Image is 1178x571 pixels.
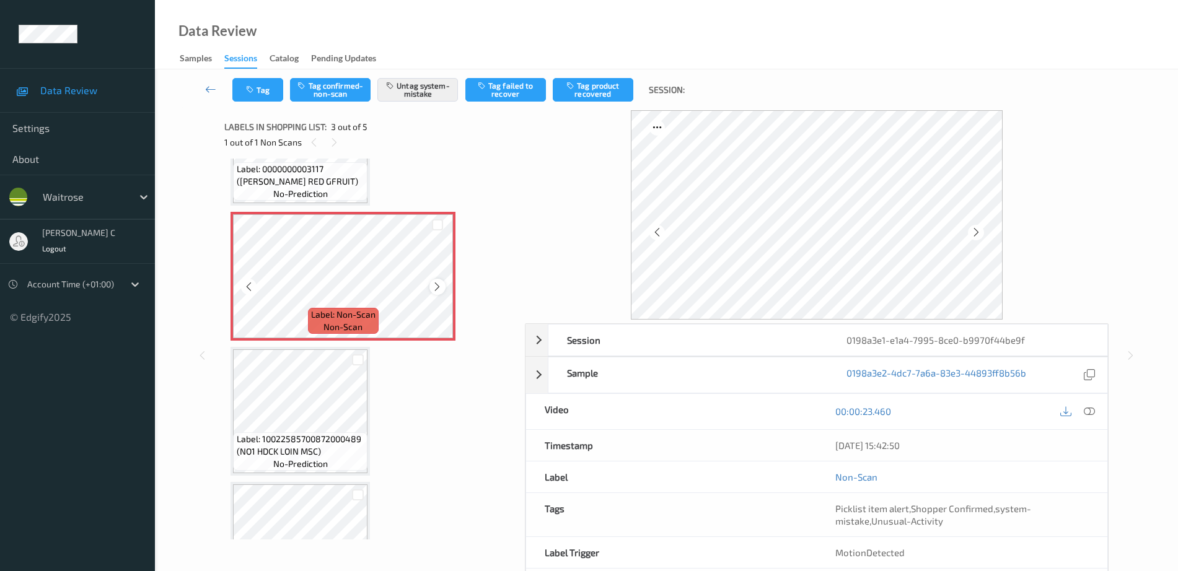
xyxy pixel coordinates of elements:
div: Label [526,461,817,492]
a: Pending Updates [311,50,389,68]
div: Sample0198a3e2-4dc7-7a6a-83e3-44893ff8b56b [525,357,1108,393]
span: , , , [835,503,1031,526]
button: Untag system-mistake [377,78,458,102]
div: Session [548,325,828,355]
button: Tag [232,78,283,102]
span: Session: [649,84,685,96]
div: Video [526,394,817,429]
a: 00:00:23.460 [835,405,891,417]
div: MotionDetected [817,537,1107,568]
span: Label: Non-Scan [311,308,376,321]
span: 3 out of 5 [331,121,367,133]
div: 0198a3e1-e1a4-7995-8ce0-b9970f44be9f [828,325,1107,355]
a: Sessions [224,50,270,69]
span: Shopper Confirmed [911,503,993,514]
span: Unusual-Activity [871,515,943,526]
button: Tag confirmed-non-scan [290,78,371,102]
button: Tag product recovered [553,78,633,102]
span: Label: 10022585700872000489 (NO1 HDCK LOIN MSC) [237,433,365,458]
div: Label Trigger [526,537,817,568]
span: system-mistake [835,503,1031,526]
div: Sample [548,357,828,393]
span: no-prediction [273,188,328,200]
div: Catalog [270,52,299,68]
div: Samples [180,52,212,68]
span: Picklist item alert [835,503,909,514]
a: Non-Scan [835,471,877,483]
div: Timestamp [526,430,817,461]
div: 1 out of 1 Non Scans [224,134,516,150]
div: Pending Updates [311,52,376,68]
div: Data Review [178,25,257,37]
span: Label: 0000000003117 ([PERSON_NAME] RED GFRUIT) [237,163,365,188]
div: Session0198a3e1-e1a4-7995-8ce0-b9970f44be9f [525,324,1108,356]
a: Samples [180,50,224,68]
div: Sessions [224,52,257,69]
span: no-prediction [273,458,328,470]
div: [DATE] 15:42:50 [835,439,1089,451]
span: Labels in shopping list: [224,121,327,133]
div: Tags [526,493,817,536]
a: 0198a3e2-4dc7-7a6a-83e3-44893ff8b56b [846,367,1026,383]
span: non-scan [323,321,363,333]
button: Tag failed to recover [465,78,546,102]
a: Catalog [270,50,311,68]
